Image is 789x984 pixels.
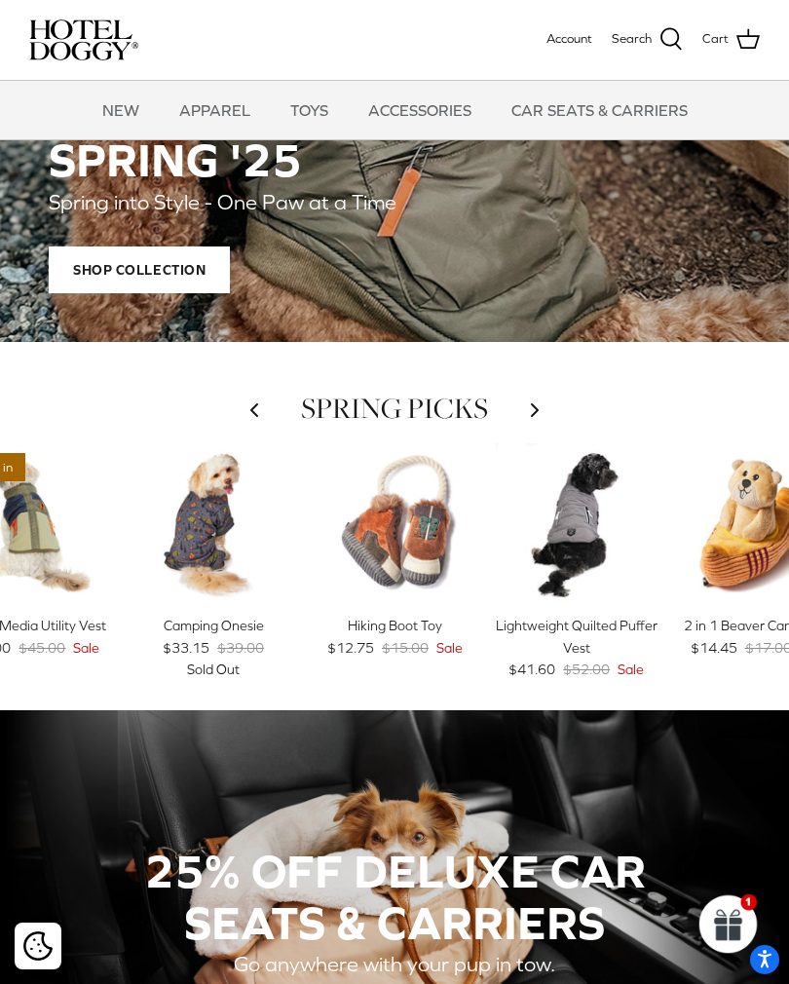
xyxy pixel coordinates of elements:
a: Lightweight Quilted Puffer Vest [496,443,657,605]
span: Account [546,31,592,46]
span: Sale [436,637,463,659]
a: Search [612,27,683,53]
div: Cookie policy [15,923,61,969]
p: Spring into Style - One Paw at a Time [49,186,740,220]
div: Hiking Boot Toy [314,615,475,636]
h2: 25% OFF DELUXE CAR SEATS & CARRIERS [88,846,701,949]
span: 15% off [323,453,393,481]
img: Cookie policy [23,931,53,961]
a: Camping Onesie $33.15 $39.00 Sold Out [132,615,294,680]
span: 15% off [142,453,211,481]
h2: SPRING '25 [49,134,740,186]
span: Cart [702,29,729,50]
span: $45.00 [19,637,65,659]
span: $52.00 [563,659,610,680]
span: Sold Out [187,659,240,680]
a: Camping Onesie [132,443,294,605]
span: $33.15 [163,637,209,659]
a: Hiking Boot Toy [314,443,475,605]
a: NEW [85,81,157,139]
span: $39.00 [217,637,264,659]
a: SPRING PICKS [301,389,488,428]
div: Camping Onesie [132,615,294,636]
a: Hiking Boot Toy $12.75 $15.00 Sale [314,615,475,659]
span: $41.60 [508,659,555,680]
span: $15.00 [382,637,429,659]
span: Search [612,29,652,50]
p: Go anywhere with your pup in tow. [88,948,701,982]
span: 20% off [506,453,575,481]
button: Cookie policy [20,929,55,964]
span: Shop Collection [49,247,230,294]
img: hoteldoggycom [29,19,138,60]
div: Lightweight Quilted Puffer Vest [496,615,657,659]
span: 15% off [687,453,756,481]
a: Account [546,29,592,50]
a: Lightweight Quilted Puffer Vest $41.60 $52.00 Sale [496,615,657,680]
span: $12.75 [327,637,374,659]
a: APPAREL [162,81,268,139]
a: Cart [702,27,760,53]
a: CAR SEATS & CARRIERS [494,81,705,139]
span: $14.45 [691,637,737,659]
a: TOYS [273,81,346,139]
a: ACCESSORIES [351,81,489,139]
span: Sale [618,659,644,680]
span: Sale [73,637,99,659]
